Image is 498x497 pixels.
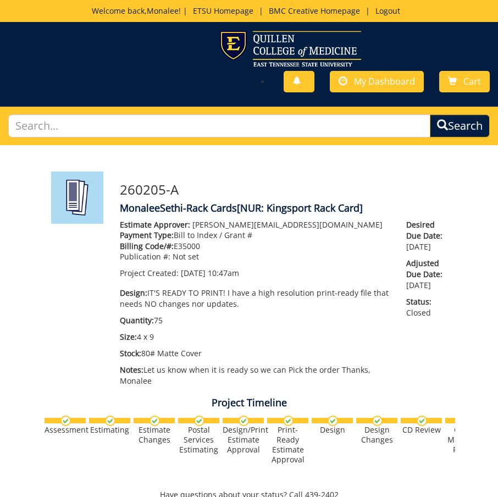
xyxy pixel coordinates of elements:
div: Assessment [45,425,86,435]
img: ETSU logo [220,31,361,67]
img: checkmark [328,416,338,426]
p: 80# Matte Cover [120,348,390,359]
p: [PERSON_NAME][EMAIL_ADDRESS][DOMAIN_NAME] [120,219,390,230]
span: Design: [120,288,147,298]
img: checkmark [194,416,204,426]
a: Monalee [147,5,179,16]
p: 4 x 9 [120,332,390,343]
span: Desired Due Date: [406,219,447,241]
span: Stock: [120,348,141,358]
span: My Dashboard [354,75,415,87]
a: My Dashboard [330,71,424,92]
img: checkmark [60,416,71,426]
h4: Project Timeline [43,397,455,408]
img: checkmark [105,416,115,426]
div: Design [312,425,353,435]
span: Estimate Approver: [120,219,190,230]
span: Size: [120,332,137,342]
input: Search... [8,114,430,138]
div: Print-Ready Estimate Approval [267,425,308,465]
p: 75 [120,315,390,326]
button: Search [430,114,490,138]
h4: MonaleeSethi-Rack Cards [120,203,447,214]
span: Not set [173,251,199,262]
p: IT'S READY TO PRINT! I have a high resolution print-ready file that needs NO changes nor updates. [120,288,390,310]
span: Notes: [120,365,143,375]
a: ETSU Homepage [187,5,259,16]
span: [NUR: Kingsport Rack Card] [237,201,363,214]
span: Status: [406,296,447,307]
p: Welcome back, ! | | | [49,5,448,16]
span: Quantity: [120,315,154,325]
a: Logout [370,5,406,16]
img: checkmark [239,416,249,426]
span: Cart [463,75,481,87]
h3: 260205-A [120,183,447,197]
a: Cart [439,71,490,92]
span: [DATE] 10:47am [181,268,239,278]
p: [DATE] [406,219,447,252]
div: Design/Print Estimate Approval [223,425,264,455]
div: Postal Services Estimating [178,425,219,455]
span: Billing Code/#: [120,241,174,251]
p: E35000 [120,241,390,252]
div: QCOM Marketing Review [445,425,486,455]
img: checkmark [417,416,427,426]
p: Closed [406,296,447,318]
span: Publication #: [120,251,170,262]
p: Bill to Index / Grant # [120,230,390,241]
img: checkmark [283,416,294,426]
p: [DATE] [406,258,447,291]
div: Estimating [89,425,130,435]
img: checkmark [150,416,160,426]
span: Adjusted Due Date: [406,258,447,280]
p: Let us know when it is ready so we can Pick the order Thanks, Monalee [120,365,390,386]
div: CD Review [401,425,442,435]
a: BMC Creative Homepage [263,5,366,16]
span: Project Created: [120,268,179,278]
img: Product featured image [51,172,103,224]
span: Payment Type: [120,230,174,240]
div: Estimate Changes [134,425,175,445]
div: Design Changes [356,425,397,445]
img: checkmark [372,416,383,426]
